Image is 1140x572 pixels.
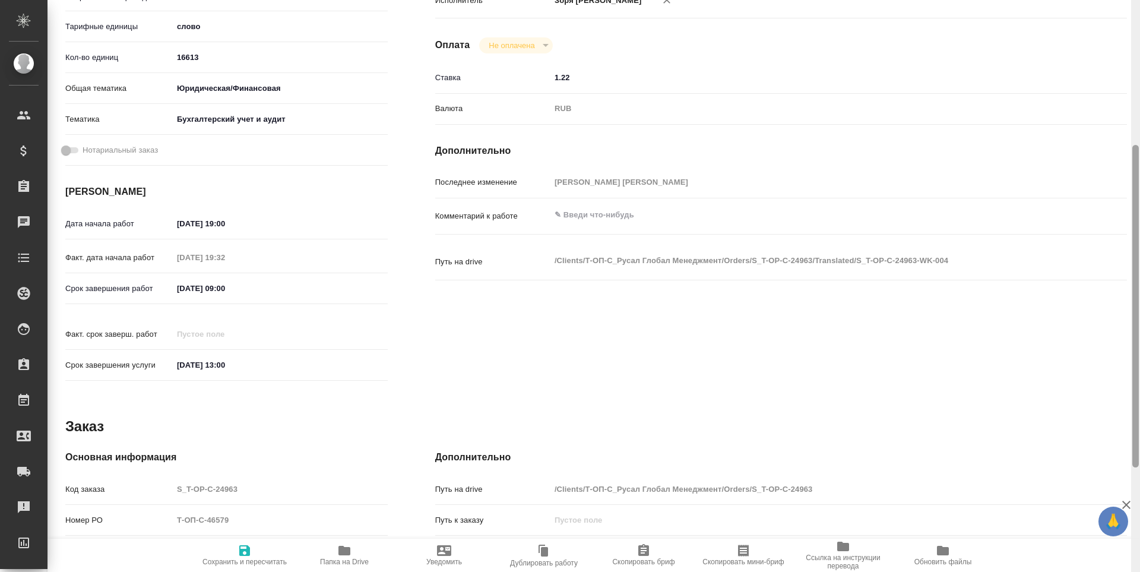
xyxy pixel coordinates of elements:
[612,558,674,566] span: Скопировать бриф
[173,249,277,266] input: Пустое поле
[173,49,388,66] input: ✎ Введи что-нибудь
[173,481,388,498] input: Пустое поле
[65,514,173,526] p: Номер РО
[65,328,173,340] p: Факт. срок заверш. работ
[435,144,1127,158] h4: Дополнительно
[435,210,550,222] p: Комментарий к работе
[494,539,594,572] button: Дублировать работу
[65,21,173,33] p: Тарифные единицы
[435,483,550,495] p: Путь на drive
[65,483,173,495] p: Код заказа
[893,539,993,572] button: Обновить файлы
[435,256,550,268] p: Путь на drive
[435,38,470,52] h4: Оплата
[173,356,277,374] input: ✎ Введи что-нибудь
[426,558,462,566] span: Уведомить
[65,185,388,199] h4: [PERSON_NAME]
[65,359,173,371] p: Срок завершения услуги
[435,176,550,188] p: Последнее изменение
[800,554,886,570] span: Ссылка на инструкции перевода
[173,17,388,37] div: слово
[65,450,388,464] h4: Основная информация
[485,40,538,50] button: Не оплачена
[65,283,173,295] p: Срок завершения работ
[83,144,158,156] span: Нотариальный заказ
[435,72,550,84] p: Ставка
[202,558,287,566] span: Сохранить и пересчитать
[173,215,277,232] input: ✎ Введи что-нибудь
[173,280,277,297] input: ✎ Введи что-нибудь
[394,539,494,572] button: Уведомить
[702,558,784,566] span: Скопировать мини-бриф
[1103,509,1123,534] span: 🙏
[65,252,173,264] p: Факт. дата начала работ
[1098,507,1128,536] button: 🙏
[65,218,173,230] p: Дата начала работ
[195,539,294,572] button: Сохранить и пересчитать
[793,539,893,572] button: Ссылка на инструкции перевода
[173,78,388,99] div: Юридическая/Финансовая
[435,450,1127,464] h4: Дополнительно
[65,417,104,436] h2: Заказ
[435,103,550,115] p: Валюта
[594,539,693,572] button: Скопировать бриф
[550,173,1069,191] input: Пустое поле
[435,514,550,526] p: Путь к заказу
[479,37,552,53] div: Не оплачена
[550,481,1069,498] input: Пустое поле
[65,83,173,94] p: Общая тематика
[320,558,369,566] span: Папка на Drive
[65,113,173,125] p: Тематика
[173,109,388,129] div: Бухгалтерский учет и аудит
[173,511,388,529] input: Пустое поле
[550,69,1069,86] input: ✎ Введи что-нибудь
[294,539,394,572] button: Папка на Drive
[550,251,1069,271] textarea: /Clients/Т-ОП-С_Русал Глобал Менеджмент/Orders/S_T-OP-C-24963/Translated/S_T-OP-C-24963-WK-004
[550,99,1069,119] div: RUB
[693,539,793,572] button: Скопировать мини-бриф
[550,511,1069,529] input: Пустое поле
[173,325,277,343] input: Пустое поле
[510,559,578,567] span: Дублировать работу
[65,52,173,64] p: Кол-во единиц
[914,558,972,566] span: Обновить файлы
